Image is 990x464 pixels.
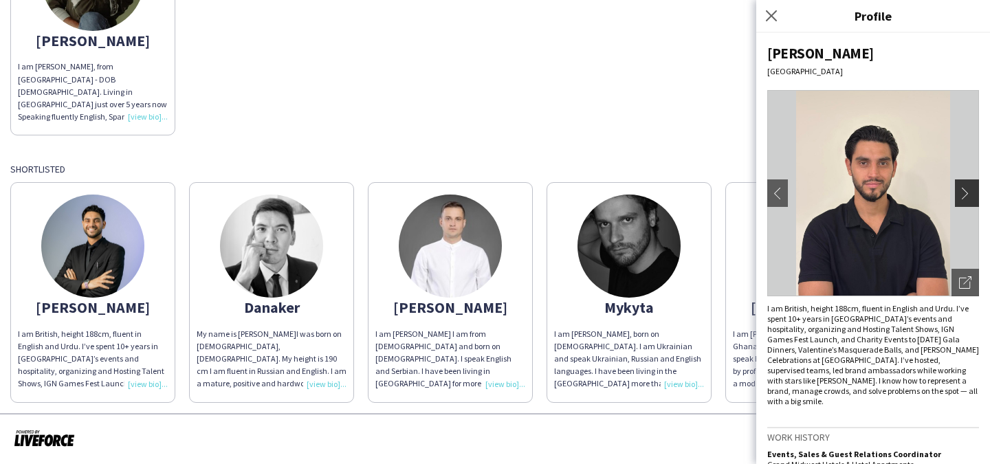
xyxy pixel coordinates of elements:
[18,301,168,313] div: [PERSON_NAME]
[951,269,979,296] div: Open photos pop-in
[554,329,704,464] span: I am [PERSON_NAME], born on [DEMOGRAPHIC_DATA]. I am Ukrainian and speak Ukrainian, Russian and E...
[733,301,883,313] div: [PERSON_NAME]
[18,34,168,47] div: [PERSON_NAME]
[375,301,525,313] div: [PERSON_NAME]
[197,328,346,390] div: My name is [PERSON_NAME]I was born on [DEMOGRAPHIC_DATA], [DEMOGRAPHIC_DATA]. My height is 190 cm...
[554,301,704,313] div: Mykyta
[767,449,979,459] div: Events, Sales & Guest Relations Coordinator
[10,163,980,175] div: Shortlisted
[767,431,979,443] h3: Work history
[375,328,525,390] div: I am [PERSON_NAME] I am from [DEMOGRAPHIC_DATA] and born on [DEMOGRAPHIC_DATA]. I speak English a...
[18,328,168,390] div: I am British, height 188cm, fluent in English and Urdu. I’ve spent 10+ years in [GEOGRAPHIC_DATA]...
[18,60,168,123] div: I am [PERSON_NAME], from [GEOGRAPHIC_DATA] - DOB [DEMOGRAPHIC_DATA]. Living in [GEOGRAPHIC_DATA] ...
[767,90,979,296] img: Crew avatar or photo
[733,328,883,390] div: I am [PERSON_NAME], an 181 cm tall Ghanaian. DOB [DEMOGRAPHIC_DATA]. I speak English and Twi flue...
[577,195,681,298] img: thumb-624cad2448fdd.jpg
[14,428,75,448] img: Powered by Liveforce
[767,303,979,406] div: I am British, height 188cm, fluent in English and Urdu. I’ve spent 10+ years in [GEOGRAPHIC_DATA]...
[756,7,990,25] h3: Profile
[767,44,979,63] div: [PERSON_NAME]
[767,66,979,76] div: [GEOGRAPHIC_DATA]
[41,195,144,298] img: thumb-f294dbbb-dda5-4293-a0e5-1070be48c671.jpg
[220,195,323,298] img: thumb-6666cc073ab40.jpeg
[399,195,502,298] img: thumb-6899adfe794ce.jpeg
[197,301,346,313] div: Danaker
